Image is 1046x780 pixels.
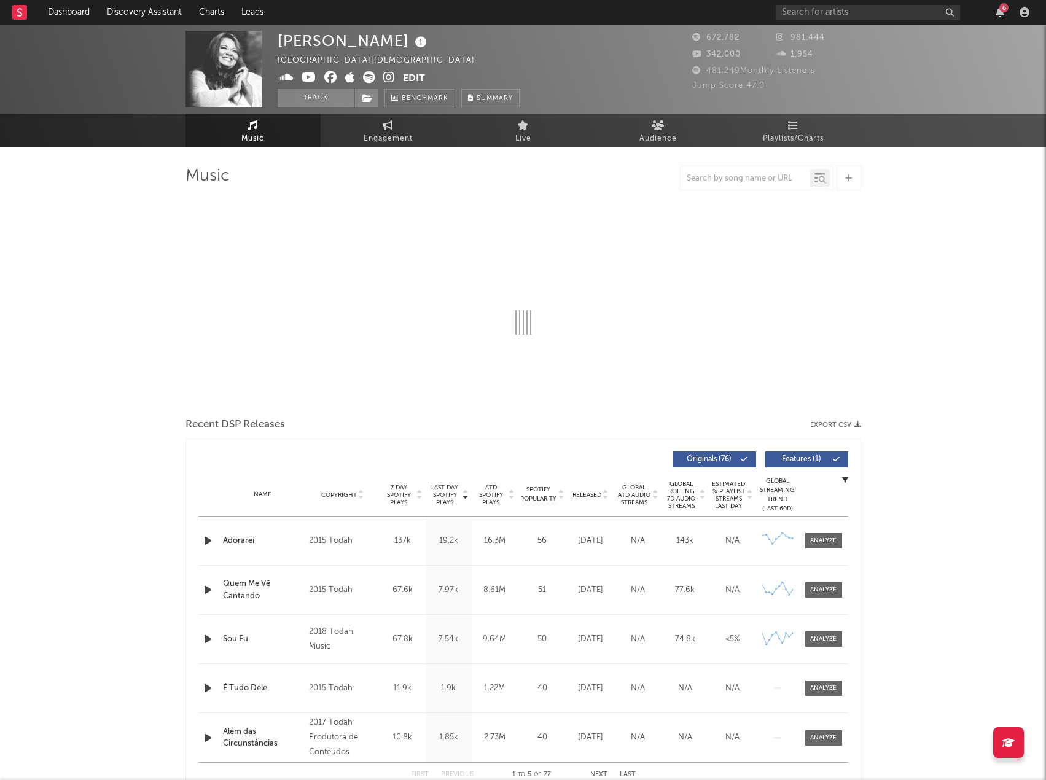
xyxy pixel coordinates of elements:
[712,535,753,547] div: N/A
[617,633,658,645] div: N/A
[617,731,658,744] div: N/A
[759,477,796,513] div: Global Streaming Trend (Last 60D)
[241,131,264,146] span: Music
[429,535,469,547] div: 19.2k
[223,682,303,695] a: É Tudo Dele
[223,578,303,602] a: Quem Me Vê Cantando
[570,584,611,596] div: [DATE]
[429,682,469,695] div: 1.9k
[309,716,376,760] div: 2017 Todah Produtora de Conteúdos
[185,114,321,147] a: Music
[765,451,848,467] button: Features(1)
[570,731,611,744] div: [DATE]
[475,535,515,547] div: 16.3M
[185,418,285,432] span: Recent DSP Releases
[441,771,474,778] button: Previous
[665,682,706,695] div: N/A
[763,131,824,146] span: Playlists/Charts
[639,131,677,146] span: Audience
[278,31,430,51] div: [PERSON_NAME]
[384,89,455,107] a: Benchmark
[223,633,303,645] a: Sou Eu
[278,89,354,107] button: Track
[278,53,489,68] div: [GEOGRAPHIC_DATA] | [DEMOGRAPHIC_DATA]
[461,89,520,107] button: Summary
[572,491,601,499] span: Released
[521,731,564,744] div: 40
[223,535,303,547] a: Adorarei
[712,731,753,744] div: N/A
[309,583,376,598] div: 2015 Todah
[429,633,469,645] div: 7.54k
[520,485,556,504] span: Spotify Popularity
[665,584,706,596] div: 77.6k
[996,7,1004,17] button: 6
[403,71,425,87] button: Edit
[776,5,960,20] input: Search for artists
[712,682,753,695] div: N/A
[681,456,738,463] span: Originals ( 76 )
[515,131,531,146] span: Live
[475,682,515,695] div: 1.22M
[570,682,611,695] div: [DATE]
[617,535,658,547] div: N/A
[591,114,726,147] a: Audience
[383,731,423,744] div: 10.8k
[521,535,564,547] div: 56
[475,584,515,596] div: 8.61M
[617,484,651,506] span: Global ATD Audio Streams
[726,114,861,147] a: Playlists/Charts
[776,34,825,42] span: 981.444
[521,584,564,596] div: 51
[477,95,513,102] span: Summary
[570,633,611,645] div: [DATE]
[475,731,515,744] div: 2.73M
[617,584,658,596] div: N/A
[692,50,741,58] span: 342.000
[429,731,469,744] div: 1.85k
[383,584,423,596] div: 67.6k
[411,771,429,778] button: First
[223,490,303,499] div: Name
[383,484,415,506] span: 7 Day Spotify Plays
[776,50,813,58] span: 1.954
[590,771,607,778] button: Next
[692,67,815,75] span: 481.249 Monthly Listeners
[223,726,303,750] a: Além das Circunstâncias
[665,633,706,645] div: 74.8k
[712,633,753,645] div: <5%
[429,484,461,506] span: Last Day Spotify Plays
[475,633,515,645] div: 9.64M
[309,534,376,548] div: 2015 Todah
[521,682,564,695] div: 40
[665,535,706,547] div: 143k
[309,681,376,696] div: 2015 Todah
[534,772,541,778] span: of
[364,131,413,146] span: Engagement
[475,484,507,506] span: ATD Spotify Plays
[402,92,448,106] span: Benchmark
[665,731,706,744] div: N/A
[570,535,611,547] div: [DATE]
[773,456,830,463] span: Features ( 1 )
[673,451,756,467] button: Originals(76)
[617,682,658,695] div: N/A
[712,584,753,596] div: N/A
[518,772,525,778] span: to
[456,114,591,147] a: Live
[309,625,376,654] div: 2018 Todah Music
[429,584,469,596] div: 7.97k
[665,480,698,510] span: Global Rolling 7D Audio Streams
[620,771,636,778] button: Last
[321,114,456,147] a: Engagement
[999,3,1009,12] div: 6
[321,491,357,499] span: Copyright
[810,421,861,429] button: Export CSV
[383,535,423,547] div: 137k
[692,82,765,90] span: Jump Score: 47.0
